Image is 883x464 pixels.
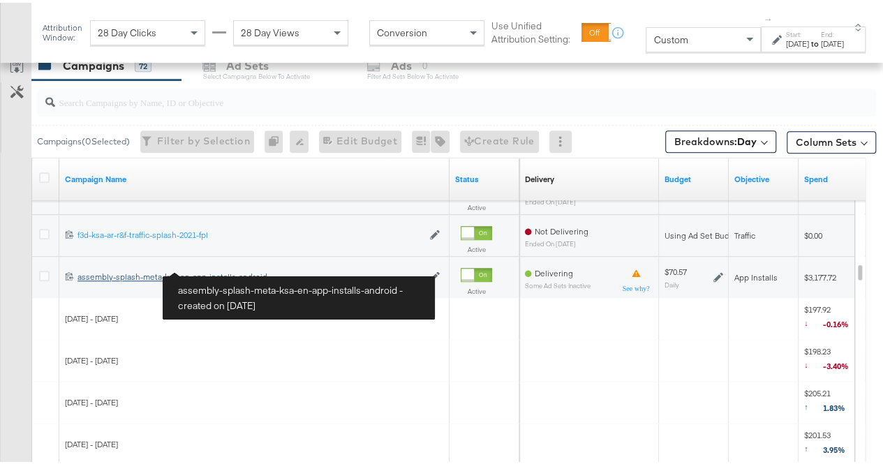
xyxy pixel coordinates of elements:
div: [DATE] [786,36,809,47]
a: Reflects the ability of your Ad Campaign to achieve delivery based on ad states, schedule and bud... [525,171,554,182]
a: Shows the current state of your Ad Campaign. [455,171,514,182]
a: The maximum amount you're willing to spend on your ads, on average each day or over the lifetime ... [665,171,723,182]
input: Search Campaigns by Name, ID or Objective [55,80,803,107]
span: -3.40% [823,358,859,368]
span: Conversion [377,24,427,36]
sub: Daily [665,278,679,286]
span: ↑ [762,15,776,20]
span: App Installs [734,269,778,280]
button: Breakdowns:Day [665,128,776,150]
span: 1.83% [823,400,856,410]
span: 3.95% [823,442,856,452]
span: [DATE] - [DATE] [65,352,118,363]
span: 28 Day Views [241,24,299,36]
span: 28 Day Clicks [98,24,156,36]
div: Campaigns ( 0 Selected) [37,133,130,145]
label: Use Unified Attribution Setting: [491,17,576,43]
sub: ended on [DATE] [525,237,588,245]
button: Column Sets [787,128,876,151]
span: [DATE] - [DATE] [65,394,118,405]
a: Your campaign name. [65,171,444,182]
div: assembly-splash-meta-ksa-en-app-installs-android [77,269,422,280]
div: Using Ad Set Budget [665,227,742,239]
a: f3d-ksa-ar-r&f-traffic-splash-2021-fpl [77,227,422,239]
span: Breakdowns: [674,132,757,146]
span: -0.16% [823,316,859,327]
span: [DATE] - [DATE] [65,436,118,447]
div: Delivery [525,171,554,182]
span: Custom [653,31,688,43]
span: ↑ [804,440,823,451]
div: Campaigns [63,55,124,71]
span: ↓ [804,357,823,367]
div: f3d-ksa-ar-r&f-traffic-splash-2021-fpl [77,227,422,238]
label: Active [461,242,492,251]
b: Day [737,133,757,145]
span: Delivering [535,265,573,276]
div: Attribution Window: [42,20,83,40]
span: Traffic [734,227,755,238]
div: $70.57 [665,264,687,275]
span: [DATE] - [DATE] [65,310,118,321]
div: 72 [135,57,151,70]
label: Start: [786,27,809,36]
div: [DATE] [821,36,844,47]
sub: Some Ad Sets Inactive [525,279,591,287]
div: 0 [265,128,290,150]
a: Your campaign's objective. [734,171,793,182]
span: ↑ [804,398,823,409]
span: ↓ [804,315,823,325]
a: assembly-splash-meta-ksa-en-app-installs-android [77,269,422,280]
label: Active [461,200,492,209]
label: End: [821,27,844,36]
strong: to [809,36,821,46]
label: Active [461,284,492,293]
span: Not Delivering [535,223,588,234]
